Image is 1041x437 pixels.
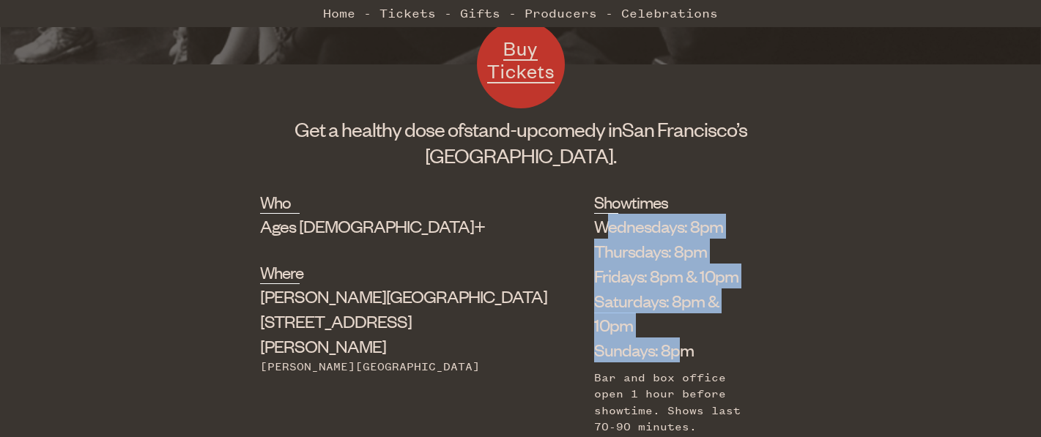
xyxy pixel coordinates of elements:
span: Buy Tickets [487,36,555,83]
span: stand-up [464,116,538,141]
h1: Get a healthy dose of comedy in [260,116,781,168]
span: [GEOGRAPHIC_DATA]. [425,143,616,168]
h2: Who [260,190,299,214]
li: Saturdays: 8pm & 10pm [594,288,759,338]
div: [PERSON_NAME][GEOGRAPHIC_DATA] [260,359,520,375]
li: Fridays: 8pm & 10pm [594,264,759,288]
div: [STREET_ADDRESS][PERSON_NAME] [260,284,520,358]
li: Thursdays: 8pm [594,239,759,264]
a: Buy Tickets [477,20,565,108]
h2: Where [260,261,299,284]
li: Sundays: 8pm [594,337,759,362]
h2: Showtimes [594,190,619,214]
div: Bar and box office open 1 hour before showtime. Shows last 70-90 minutes. [594,370,759,436]
span: [PERSON_NAME][GEOGRAPHIC_DATA] [260,285,547,307]
div: Ages [DEMOGRAPHIC_DATA]+ [260,214,520,239]
li: Wednesdays: 8pm [594,214,759,239]
span: San Francisco’s [622,116,747,141]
